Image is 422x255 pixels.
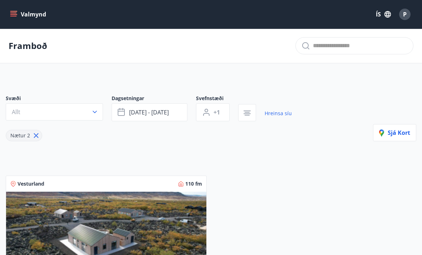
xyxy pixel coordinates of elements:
span: 110 fm [185,180,202,187]
span: [DATE] - [DATE] [129,108,169,116]
span: Dagsetningar [112,95,196,103]
button: +1 [196,103,230,121]
span: P [403,10,407,18]
button: P [396,6,413,23]
div: Nætur 2 [6,130,42,141]
span: Nætur 2 [10,132,30,139]
span: Sjá kort [379,129,410,137]
span: Svefnstæði [196,95,238,103]
button: [DATE] - [DATE] [112,103,187,121]
span: Vesturland [18,180,44,187]
button: Sjá kort [373,124,416,141]
button: menu [9,8,49,21]
button: Allt [6,103,103,121]
span: +1 [214,108,220,116]
button: ÍS [372,8,395,21]
p: Framboð [9,40,47,52]
span: Allt [12,108,20,116]
span: Svæði [6,95,112,103]
a: Hreinsa síu [265,106,292,121]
